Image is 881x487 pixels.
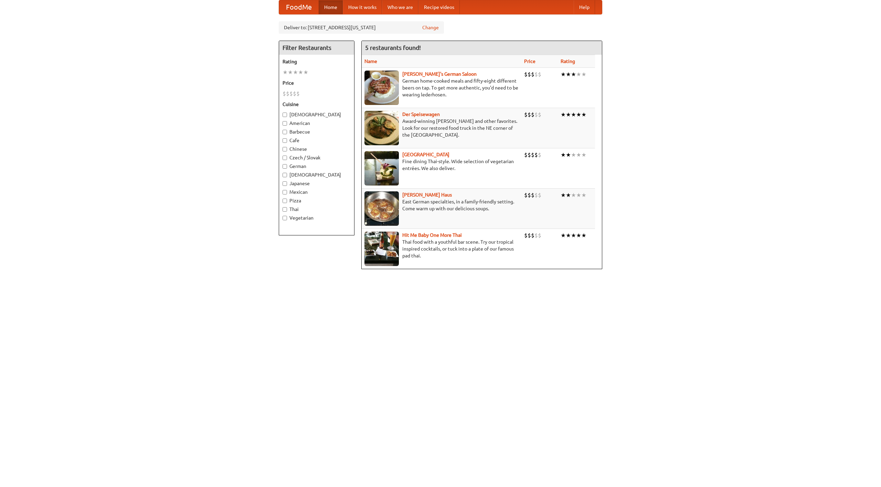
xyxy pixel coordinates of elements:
input: American [283,121,287,126]
label: Czech / Slovak [283,154,351,161]
p: East German specialties, in a family-friendly setting. Come warm up with our delicious soups. [364,198,519,212]
label: Pizza [283,197,351,204]
label: Thai [283,206,351,213]
input: Chinese [283,147,287,151]
li: ★ [566,191,571,199]
label: Vegetarian [283,214,351,221]
label: American [283,120,351,127]
p: German home-cooked meals and fifty-eight different beers on tap. To get more authentic, you'd nee... [364,77,519,98]
li: ★ [571,111,576,118]
ng-pluralize: 5 restaurants found! [365,44,421,51]
h5: Price [283,80,351,86]
li: ★ [576,151,581,159]
li: ★ [571,151,576,159]
li: ★ [576,191,581,199]
li: ★ [561,151,566,159]
input: Czech / Slovak [283,156,287,160]
input: Cafe [283,138,287,143]
li: $ [538,151,541,159]
li: $ [534,191,538,199]
li: $ [283,90,286,97]
p: Thai food with a youthful bar scene. Try our tropical inspired cocktails, or tuck into a plate of... [364,239,519,259]
input: Thai [283,207,287,212]
a: Price [524,59,535,64]
li: $ [293,90,296,97]
a: Hit Me Baby One More Thai [402,232,462,238]
li: ★ [581,191,586,199]
li: ★ [566,232,571,239]
a: Change [422,24,439,31]
li: $ [286,90,289,97]
label: German [283,163,351,170]
input: Barbecue [283,130,287,134]
input: [DEMOGRAPHIC_DATA] [283,173,287,177]
input: Japanese [283,181,287,186]
a: FoodMe [279,0,319,14]
li: ★ [571,191,576,199]
li: $ [528,71,531,78]
input: [DEMOGRAPHIC_DATA] [283,113,287,117]
li: ★ [566,71,571,78]
li: ★ [571,71,576,78]
li: ★ [576,232,581,239]
label: [DEMOGRAPHIC_DATA] [283,171,351,178]
li: ★ [576,111,581,118]
label: [DEMOGRAPHIC_DATA] [283,111,351,118]
input: German [283,164,287,169]
b: [PERSON_NAME] Haus [402,192,452,198]
label: Cafe [283,137,351,144]
a: Name [364,59,377,64]
a: Help [574,0,595,14]
li: $ [534,71,538,78]
a: [GEOGRAPHIC_DATA] [402,152,449,157]
a: Der Speisewagen [402,112,440,117]
li: ★ [581,111,586,118]
li: $ [524,111,528,118]
li: ★ [293,68,298,76]
li: ★ [566,151,571,159]
li: ★ [581,232,586,239]
li: ★ [283,68,288,76]
a: Rating [561,59,575,64]
p: Award-winning [PERSON_NAME] and other favorites. Look for our restored food truck in the NE corne... [364,118,519,138]
a: Home [319,0,343,14]
li: $ [531,151,534,159]
a: [PERSON_NAME]'s German Saloon [402,71,477,77]
input: Pizza [283,199,287,203]
li: $ [296,90,300,97]
li: ★ [576,71,581,78]
li: ★ [571,232,576,239]
li: $ [538,71,541,78]
a: Recipe videos [418,0,460,14]
li: $ [538,191,541,199]
li: $ [524,151,528,159]
li: $ [534,111,538,118]
li: ★ [566,111,571,118]
li: $ [534,232,538,239]
label: Japanese [283,180,351,187]
li: $ [538,232,541,239]
li: ★ [298,68,303,76]
li: ★ [581,151,586,159]
h5: Cuisine [283,101,351,108]
li: $ [528,151,531,159]
li: ★ [581,71,586,78]
img: babythai.jpg [364,232,399,266]
label: Mexican [283,189,351,195]
li: $ [531,71,534,78]
li: $ [289,90,293,97]
p: Fine dining Thai-style. Wide selection of vegetarian entrées. We also deliver. [364,158,519,172]
div: Deliver to: [STREET_ADDRESS][US_STATE] [279,21,444,34]
img: kohlhaus.jpg [364,191,399,226]
li: $ [538,111,541,118]
li: $ [524,191,528,199]
li: $ [524,71,528,78]
h4: Filter Restaurants [279,41,354,55]
img: speisewagen.jpg [364,111,399,145]
h5: Rating [283,58,351,65]
li: ★ [288,68,293,76]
